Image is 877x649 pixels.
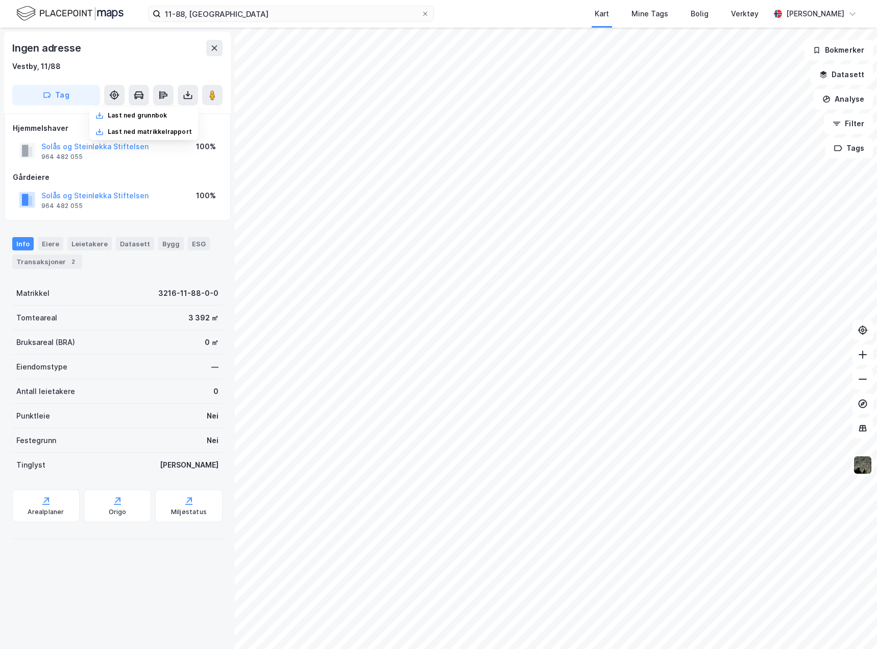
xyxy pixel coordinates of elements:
[811,64,873,85] button: Datasett
[108,111,167,120] div: Last ned grunnbok
[16,434,56,447] div: Festegrunn
[158,287,218,299] div: 3216-11-88-0-0
[824,113,873,134] button: Filter
[826,600,877,649] iframe: Chat Widget
[12,40,83,56] div: Ingen adresse
[161,6,421,21] input: Søk på adresse, matrikkel, gårdeiere, leietakere eller personer
[786,8,844,20] div: [PERSON_NAME]
[68,257,78,267] div: 2
[13,171,222,183] div: Gårdeiere
[13,122,222,134] div: Hjemmelshaver
[12,60,61,73] div: Vestby, 11/88
[67,237,112,250] div: Leietakere
[731,8,759,20] div: Verktøy
[16,312,57,324] div: Tomteareal
[853,455,872,475] img: 9k=
[631,8,668,20] div: Mine Tags
[109,508,127,516] div: Origo
[41,202,83,210] div: 964 482 055
[16,459,45,471] div: Tinglyst
[171,508,207,516] div: Miljøstatus
[205,336,218,349] div: 0 ㎡
[108,128,192,136] div: Last ned matrikkelrapport
[814,89,873,109] button: Analyse
[16,336,75,349] div: Bruksareal (BRA)
[16,410,50,422] div: Punktleie
[116,237,154,250] div: Datasett
[12,85,100,105] button: Tag
[825,138,873,158] button: Tags
[38,237,63,250] div: Eiere
[826,600,877,649] div: Kontrollprogram for chat
[12,254,82,269] div: Transaksjoner
[16,385,75,398] div: Antall leietakere
[211,361,218,373] div: —
[16,5,124,22] img: logo.f888ab2527a4732fd821a326f86c7f29.svg
[41,153,83,161] div: 964 482 055
[160,459,218,471] div: [PERSON_NAME]
[196,141,216,153] div: 100%
[188,312,218,324] div: 3 392 ㎡
[158,237,184,250] div: Bygg
[207,434,218,447] div: Nei
[207,410,218,422] div: Nei
[16,361,67,373] div: Eiendomstype
[691,8,709,20] div: Bolig
[12,237,34,250] div: Info
[804,40,873,60] button: Bokmerker
[28,508,64,516] div: Arealplaner
[188,237,210,250] div: ESG
[196,190,216,202] div: 100%
[595,8,609,20] div: Kart
[16,287,50,299] div: Matrikkel
[213,385,218,398] div: 0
